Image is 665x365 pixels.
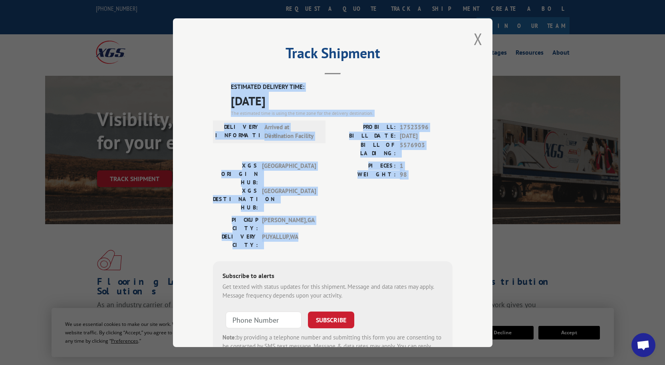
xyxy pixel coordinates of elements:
label: BILL OF LADING: [333,140,396,157]
span: 5576903 [400,140,453,157]
span: [DATE] [400,132,453,141]
label: PROBILL: [333,122,396,132]
span: [GEOGRAPHIC_DATA] [262,161,316,186]
span: [DATE] [231,91,453,109]
label: PIECES: [333,161,396,170]
label: DELIVERY CITY: [213,232,258,249]
label: XGS ORIGIN HUB: [213,161,258,186]
div: by providing a telephone number and submitting this form you are consenting to be contacted by SM... [222,333,443,360]
span: 1 [400,161,453,170]
label: XGS DESTINATION HUB: [213,186,258,211]
strong: Note: [222,333,236,341]
span: Arrived at Destination Facility [264,122,318,140]
button: Close modal [474,28,482,49]
div: Subscribe to alerts [222,270,443,282]
span: PUYALLUP , WA [262,232,316,249]
span: 98 [400,170,453,180]
label: DELIVERY INFORMATION: [215,122,260,140]
button: SUBSCRIBE [308,311,354,328]
label: WEIGHT: [333,170,396,180]
label: PICKUP CITY: [213,215,258,232]
label: BILL DATE: [333,132,396,141]
div: Open chat [631,333,655,357]
span: 17523596 [400,122,453,132]
span: [GEOGRAPHIC_DATA] [262,186,316,211]
input: Phone Number [226,311,302,328]
h2: Track Shipment [213,47,453,63]
div: Get texted with status updates for this shipment. Message and data rates may apply. Message frequ... [222,282,443,300]
label: ESTIMATED DELIVERY TIME: [231,83,453,92]
div: The estimated time is using the time zone for the delivery destination. [231,109,453,116]
span: [PERSON_NAME] , GA [262,215,316,232]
